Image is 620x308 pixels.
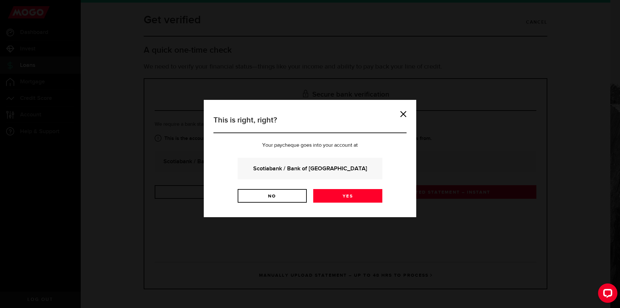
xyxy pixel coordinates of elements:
[246,164,374,173] strong: Scotiabank / Bank of [GEOGRAPHIC_DATA]
[213,143,407,148] p: Your paycheque goes into your account at
[238,189,307,203] a: No
[593,281,620,308] iframe: LiveChat chat widget
[313,189,382,203] a: Yes
[213,114,407,133] h3: This is right, right?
